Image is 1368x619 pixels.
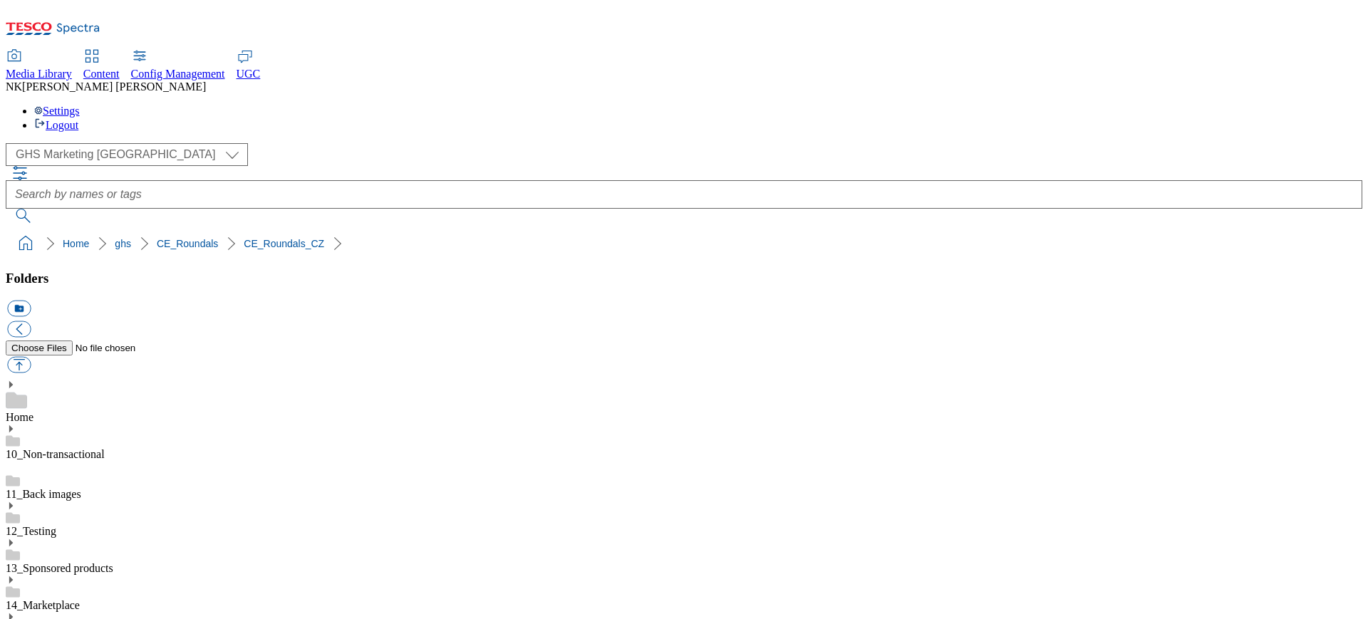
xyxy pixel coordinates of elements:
[6,488,81,500] a: 11_Back images
[157,238,218,249] a: CE_Roundals
[6,562,113,574] a: 13_Sponsored products
[6,599,80,611] a: 14_Marketplace
[6,230,1362,257] nav: breadcrumb
[6,448,105,460] a: 10_Non-transactional
[6,271,1362,286] h3: Folders
[131,51,225,80] a: Config Management
[6,68,72,80] span: Media Library
[6,80,22,93] span: NK
[6,411,33,423] a: Home
[22,80,206,93] span: [PERSON_NAME] [PERSON_NAME]
[115,238,131,249] a: ghs
[237,51,261,80] a: UGC
[244,238,324,249] a: CE_Roundals_CZ
[34,119,78,131] a: Logout
[83,51,120,80] a: Content
[131,68,225,80] span: Config Management
[14,232,37,255] a: home
[6,180,1362,209] input: Search by names or tags
[6,51,72,80] a: Media Library
[34,105,80,117] a: Settings
[6,525,56,537] a: 12_Testing
[83,68,120,80] span: Content
[63,238,89,249] a: Home
[237,68,261,80] span: UGC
